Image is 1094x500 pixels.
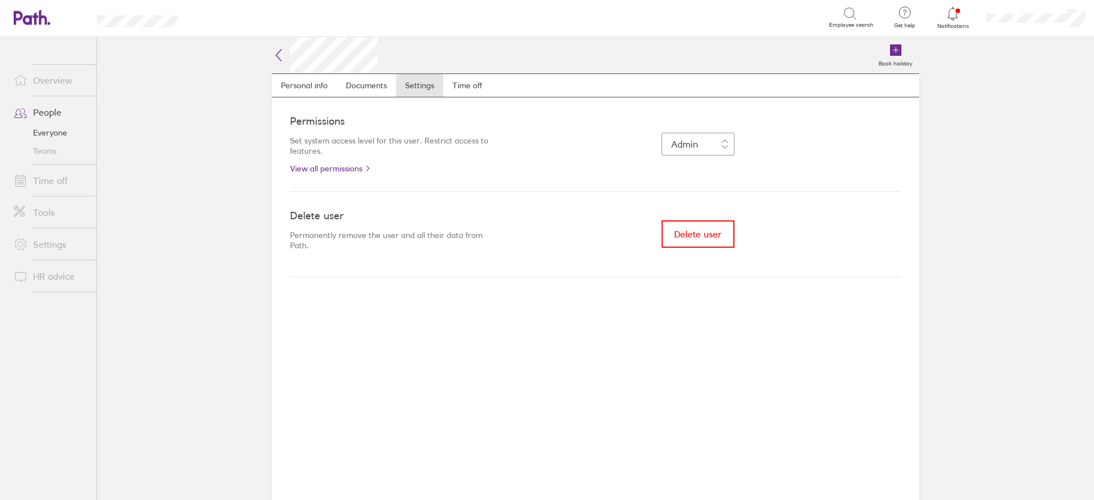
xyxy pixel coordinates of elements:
a: Everyone [5,124,96,142]
a: Overview [5,69,96,92]
a: Personal info [272,74,337,97]
a: HR advice [5,265,96,288]
p: Set system access level for this user. Restrict access to features. [290,136,495,156]
a: Time off [5,169,96,192]
button: Admin [662,133,734,155]
a: Notifications [934,6,971,30]
h4: Delete user [290,210,495,222]
span: Delete user [674,229,721,239]
div: Search [209,12,238,22]
label: Book holiday [872,57,919,67]
a: Documents [337,74,396,97]
span: Employee search [829,22,873,28]
a: Time off [443,74,491,97]
button: Delete user [662,220,734,248]
h4: Permissions [290,116,495,128]
span: Get help [886,22,923,29]
span: Notifications [934,23,971,30]
p: Permanently remove the user and all their data from Path. [290,230,495,251]
a: Teams [5,142,96,160]
a: View all permissions [290,164,495,173]
a: People [5,101,96,124]
a: Settings [396,74,443,97]
a: Tools [5,201,96,224]
span: Admin [671,138,698,150]
a: Book holiday [872,37,919,73]
a: Settings [5,233,96,256]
